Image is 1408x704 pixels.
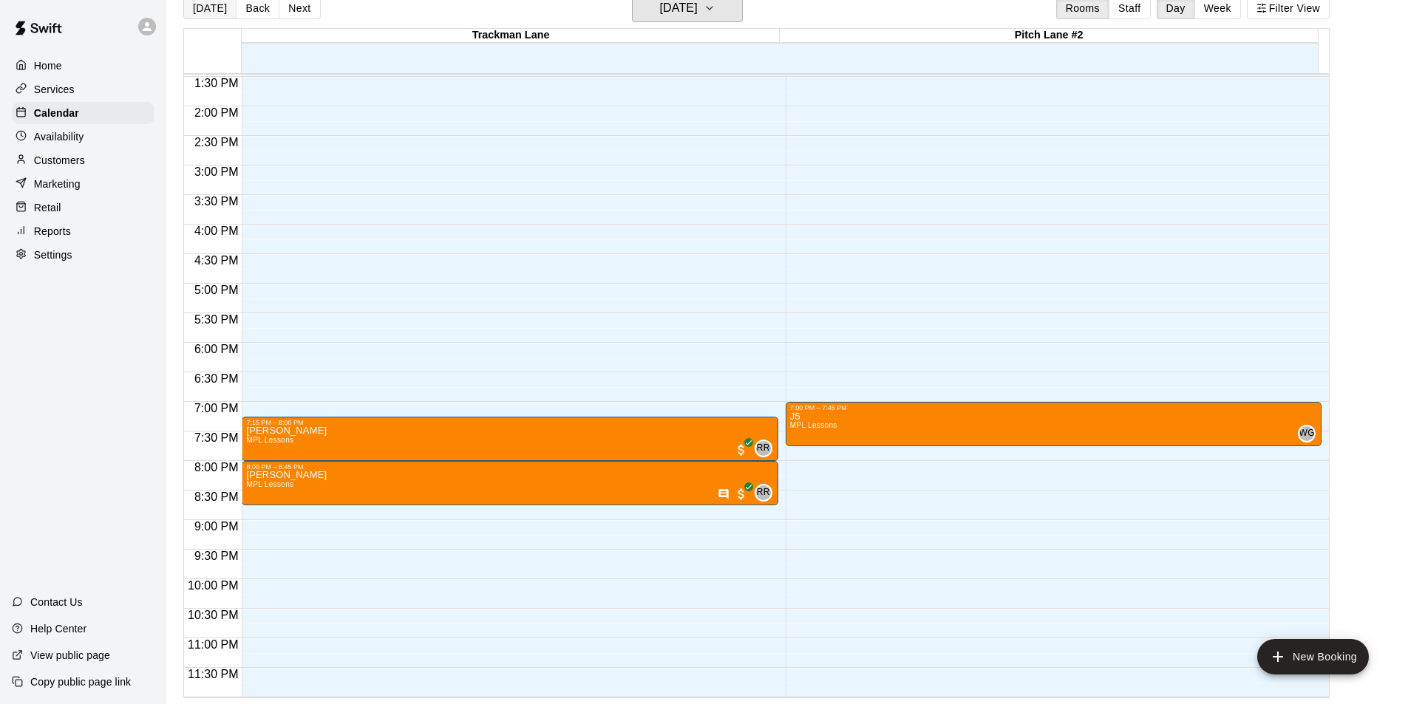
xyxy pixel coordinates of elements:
p: Contact Us [30,595,83,609]
span: 8:00 PM [191,461,242,474]
p: Services [34,82,75,97]
span: 1:30 PM [191,77,242,89]
div: 7:00 PM – 7:45 PM: J5 [786,402,1322,446]
span: All customers have paid [734,442,749,457]
span: 4:30 PM [191,254,242,267]
span: Ryan Roets [761,440,772,457]
span: 8:30 PM [191,491,242,503]
span: RR [757,485,770,500]
div: 7:15 PM – 8:00 PM: MPL Lessons [242,417,778,461]
span: 2:30 PM [191,136,242,148]
div: 8:00 PM – 8:45 PM: Rashad Williams [242,461,778,505]
span: 9:30 PM [191,550,242,562]
p: Home [34,58,62,73]
span: 6:30 PM [191,372,242,385]
div: 7:15 PM – 8:00 PM [246,419,773,426]
span: Ryan Roets [761,484,772,502]
span: Will Graves [1304,425,1316,442]
div: Ryan Roets [755,440,772,457]
span: MPL Lessons [246,480,293,488]
div: 7:00 PM – 7:45 PM [790,404,1317,411]
span: 2:00 PM [191,106,242,119]
a: Customers [12,149,154,171]
a: Calendar [12,102,154,124]
span: 4:00 PM [191,225,242,237]
div: Trackman Lane [242,29,780,43]
span: 5:30 PM [191,313,242,326]
span: 10:00 PM [184,579,242,592]
a: Availability [12,126,154,148]
span: RR [757,441,770,456]
button: add [1257,639,1369,674]
p: Calendar [34,106,79,120]
a: Reports [12,220,154,242]
p: Copy public page link [30,674,131,689]
p: Help Center [30,621,86,636]
span: 9:00 PM [191,520,242,533]
p: Reports [34,224,71,239]
span: 3:00 PM [191,165,242,178]
span: 5:00 PM [191,284,242,296]
p: Settings [34,247,72,262]
p: Marketing [34,177,81,191]
span: All customers have paid [734,487,749,502]
div: Ryan Roets [755,484,772,502]
span: 7:30 PM [191,431,242,444]
a: Settings [12,244,154,266]
span: MPL Lessons [246,436,293,444]
span: 7:00 PM [191,402,242,414]
span: WG [1299,426,1314,441]
div: 8:00 PM – 8:45 PM [246,463,773,471]
p: Retail [34,200,61,215]
p: Availability [34,129,84,144]
p: Customers [34,153,85,168]
a: Retail [12,196,154,219]
a: Services [12,78,154,100]
p: View public page [30,648,110,663]
span: 3:30 PM [191,195,242,208]
a: Home [12,55,154,77]
span: 10:30 PM [184,609,242,621]
span: 6:00 PM [191,343,242,355]
span: 11:00 PM [184,638,242,651]
span: MPL Lessons [790,421,837,429]
svg: Has notes [718,488,729,500]
a: Marketing [12,173,154,195]
div: Pitch Lane #2 [780,29,1318,43]
div: Will Graves [1298,425,1316,442]
span: 11:30 PM [184,668,242,680]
